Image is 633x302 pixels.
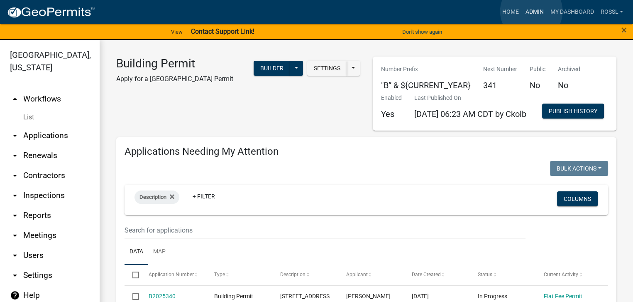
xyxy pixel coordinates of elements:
a: Data [125,239,148,265]
p: Next Number [483,65,517,74]
p: Apply for a [GEOGRAPHIC_DATA] Permit [116,74,233,84]
datatable-header-cell: Current Activity [535,265,601,285]
span: In Progress [478,293,507,300]
input: Search for applications [125,222,525,239]
i: arrow_drop_down [10,270,20,280]
span: Description [280,272,306,277]
a: Map [148,239,171,265]
button: Settings [307,61,347,76]
span: [DATE] 06:23 AM CDT by Ckolb [414,109,526,119]
h5: 341 [483,80,517,90]
i: arrow_drop_down [10,191,20,201]
datatable-header-cell: Date Created [404,265,470,285]
a: B2025340 [149,293,176,300]
a: View [168,25,186,39]
p: Enabled [381,94,402,102]
span: × [621,24,627,36]
span: Status [478,272,492,277]
i: arrow_drop_down [10,171,20,181]
datatable-header-cell: Status [470,265,536,285]
i: arrow_drop_down [10,131,20,141]
a: Home [499,4,522,20]
datatable-header-cell: Description [272,265,338,285]
h5: No [558,80,580,90]
span: Applicant [346,272,368,277]
a: RossL [597,4,626,20]
span: Building Permit [214,293,253,300]
i: arrow_drop_up [10,94,20,104]
h5: "B” & ${CURRENT_YEAR} [381,80,471,90]
datatable-header-cell: Application Number [140,265,206,285]
i: arrow_drop_down [10,210,20,220]
datatable-header-cell: Select [125,265,140,285]
h5: No [530,80,545,90]
span: Date Created [412,272,441,277]
i: arrow_drop_down [10,230,20,240]
button: Builder [254,61,290,76]
p: Archived [558,65,580,74]
span: Application Number [149,272,194,277]
p: Number Prefix [381,65,471,74]
h3: Building Permit [116,57,233,71]
span: Trevor J Nelson [346,293,391,300]
button: Publish History [542,104,604,119]
i: arrow_drop_down [10,250,20,260]
i: help [10,290,20,300]
button: Don't show again [399,25,445,39]
button: Close [621,25,627,35]
button: Bulk Actions [550,161,608,176]
span: Current Activity [544,272,578,277]
a: + Filter [186,189,222,204]
button: Columns [557,191,598,206]
strong: Contact Support Link! [191,27,254,35]
datatable-header-cell: Type [206,265,272,285]
wm-modal-confirm: Workflow Publish History [542,108,604,115]
datatable-header-cell: Applicant [338,265,404,285]
span: 09/17/2025 [412,293,429,300]
span: Type [214,272,225,277]
a: Admin [522,4,547,20]
span: Description [139,194,166,200]
h5: Yes [381,109,402,119]
p: Last Published On [414,94,526,102]
p: Public [530,65,545,74]
h4: Applications Needing My Attention [125,146,608,158]
a: My Dashboard [547,4,597,20]
i: arrow_drop_down [10,151,20,161]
